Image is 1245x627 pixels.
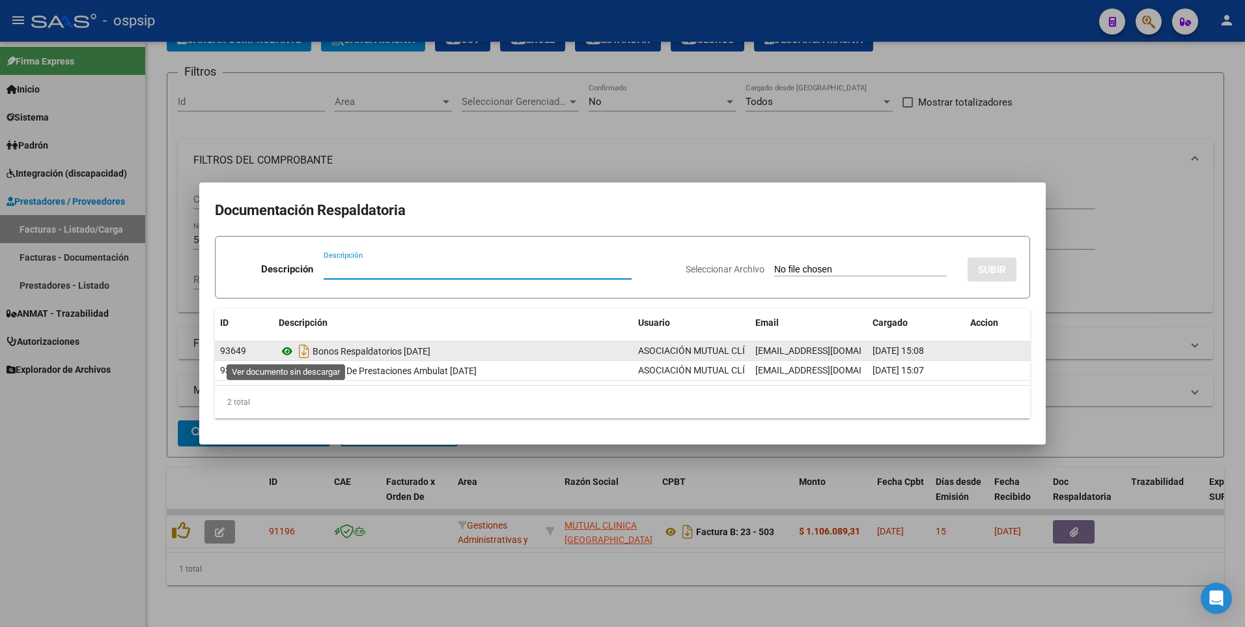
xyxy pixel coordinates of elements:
[755,365,900,375] span: [EMAIL_ADDRESS][DOMAIN_NAME]
[873,365,924,375] span: [DATE] 15:07
[261,262,313,277] p: Descripción
[220,365,246,375] span: 93648
[220,317,229,328] span: ID
[638,345,930,356] span: ASOCIACIÓN MUTUAL CLÍNICA [GEOGRAPHIC_DATA][PERSON_NAME] .
[279,360,628,381] div: Soporte De Prestaciones Ambulat [DATE]
[755,345,900,356] span: [EMAIL_ADDRESS][DOMAIN_NAME]
[867,309,965,337] datatable-header-cell: Cargado
[686,264,764,274] span: Seleccionar Archivo
[968,257,1016,282] button: SUBIR
[279,341,628,362] div: Bonos Respaldatorios [DATE]
[965,309,1030,337] datatable-header-cell: Accion
[873,317,908,328] span: Cargado
[279,317,328,328] span: Descripción
[215,386,1030,418] div: 2 total
[873,345,924,356] span: [DATE] 15:08
[755,317,779,328] span: Email
[978,264,1006,276] span: SUBIR
[215,198,1030,223] h2: Documentación Respaldatoria
[750,309,867,337] datatable-header-cell: Email
[638,317,670,328] span: Usuario
[273,309,633,337] datatable-header-cell: Descripción
[970,317,998,328] span: Accion
[215,309,273,337] datatable-header-cell: ID
[296,360,313,381] i: Descargar documento
[220,345,246,356] span: 93649
[296,341,313,362] i: Descargar documento
[633,309,750,337] datatable-header-cell: Usuario
[638,365,930,375] span: ASOCIACIÓN MUTUAL CLÍNICA [GEOGRAPHIC_DATA][PERSON_NAME] .
[1201,583,1232,614] div: Open Intercom Messenger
